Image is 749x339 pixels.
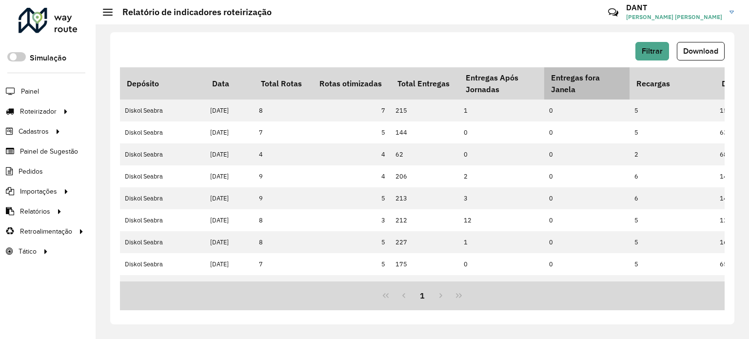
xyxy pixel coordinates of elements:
td: 0 [544,209,630,231]
td: [DATE] [205,187,254,209]
td: 3 [630,275,715,297]
span: Painel de Sugestão [20,146,78,157]
td: 0 [459,121,544,143]
td: 5 [630,253,715,275]
span: Download [683,47,718,55]
td: 0 [544,165,630,187]
th: Rotas otimizadas [313,67,391,100]
span: Pedidos [19,166,43,177]
td: 5 [313,231,391,253]
td: 5 [630,209,715,231]
th: Data [205,67,254,100]
td: 0 [459,253,544,275]
td: 5 [630,231,715,253]
td: Diskol Seabra [120,209,205,231]
td: 8 [254,100,313,121]
td: 9 [254,165,313,187]
td: 0 [544,121,630,143]
span: Painel [21,86,39,97]
h3: DANT [626,3,722,12]
th: Total Entregas [391,67,459,100]
td: 3 [459,187,544,209]
td: 0 [544,275,630,297]
h2: Relatório de indicadores roteirização [113,7,272,18]
td: 3 [254,275,313,297]
td: Diskol Seabra [120,187,205,209]
td: 227 [391,231,459,253]
td: 5 [630,100,715,121]
td: 1 [459,231,544,253]
td: 5 [313,121,391,143]
td: 0 [544,187,630,209]
td: 6 [630,187,715,209]
td: [DATE] [205,275,254,297]
td: 9 [254,187,313,209]
td: [DATE] [205,253,254,275]
td: Diskol Seabra [120,253,205,275]
td: Diskol Seabra [120,275,205,297]
th: Entregas fora Janela [544,67,630,100]
td: 0 [459,275,544,297]
td: 7 [313,100,391,121]
td: Diskol Seabra [120,231,205,253]
td: 0 [544,100,630,121]
th: Depósito [120,67,205,100]
a: Contato Rápido [603,2,624,23]
td: 4 [254,143,313,165]
td: Diskol Seabra [120,100,205,121]
td: [DATE] [205,165,254,187]
td: 6 [630,165,715,187]
td: 0 [544,253,630,275]
td: [DATE] [205,100,254,121]
button: Filtrar [635,42,669,60]
td: Diskol Seabra [120,121,205,143]
td: 2 [459,165,544,187]
td: [DATE] [205,143,254,165]
td: 5 [313,187,391,209]
td: [DATE] [205,209,254,231]
td: 4 [313,143,391,165]
td: 4 [313,165,391,187]
button: 1 [413,286,432,305]
td: 12 [459,209,544,231]
span: Filtrar [642,47,663,55]
span: Importações [20,186,57,197]
td: 5 [630,121,715,143]
td: 0 [459,143,544,165]
td: Diskol Seabra [120,143,205,165]
span: Roteirizador [20,106,57,117]
span: [PERSON_NAME] [PERSON_NAME] [626,13,722,21]
span: Tático [19,246,37,257]
span: Cadastros [19,126,49,137]
td: Diskol Seabra [120,165,205,187]
th: Recargas [630,67,715,100]
td: 0 [544,231,630,253]
td: 2 [630,143,715,165]
td: 8 [254,209,313,231]
span: Relatórios [20,206,50,217]
td: 206 [391,165,459,187]
td: 215 [391,100,459,121]
label: Simulação [30,52,66,64]
td: [DATE] [205,121,254,143]
th: Entregas Após Jornadas [459,67,544,100]
td: 3 [313,209,391,231]
td: 47 [391,275,459,297]
span: Retroalimentação [20,226,72,237]
td: 8 [254,231,313,253]
button: Download [677,42,725,60]
td: 62 [391,143,459,165]
td: 7 [254,121,313,143]
td: [DATE] [205,231,254,253]
td: 3 [313,275,391,297]
td: 212 [391,209,459,231]
td: 175 [391,253,459,275]
td: 213 [391,187,459,209]
td: 1 [459,100,544,121]
td: 0 [544,143,630,165]
td: 5 [313,253,391,275]
td: 144 [391,121,459,143]
td: 7 [254,253,313,275]
th: Total Rotas [254,67,313,100]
